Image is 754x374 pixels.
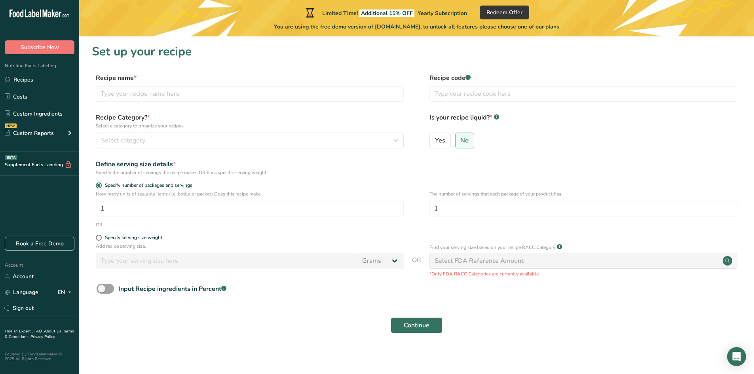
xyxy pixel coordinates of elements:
div: Powered By FoodLabelMaker © 2025 All Rights Reserved [5,352,74,361]
span: Subscribe Now [21,43,59,51]
label: Is your recipe liquid? [429,113,737,129]
a: FAQ . [34,328,44,334]
label: Recipe Category? [96,113,404,129]
div: Specify serving size weight [105,235,162,241]
span: Additional 15% OFF [359,9,414,17]
p: Select a category to organize your recipes [96,122,404,129]
span: You are using the free demo version of [DOMAIN_NAME], to unlock all features please choose one of... [274,23,559,31]
input: Type your recipe code here [429,86,737,102]
div: Define serving size details [96,159,404,169]
span: Select category [101,136,145,145]
div: EN [58,288,74,297]
div: Specify the number of servings the recipe makes OR Fix a specific serving weight [96,169,404,176]
div: Select FDA Reference Amount [435,256,524,266]
p: The number of servings that each package of your product has. [429,190,737,197]
span: Redeem Offer [486,8,522,17]
div: NEW [5,123,17,128]
p: *Only FDA RACC Categories are currently available [429,270,737,277]
div: OR [96,221,103,228]
span: plans [545,23,559,30]
button: Redeem Offer [480,6,529,19]
div: Open Intercom Messenger [727,347,746,366]
button: Subscribe Now [5,40,74,54]
p: Find your serving size based on your recipe RACC Category [429,244,555,251]
span: Continue [404,321,429,330]
span: Specify number of packages and servings [102,182,192,188]
input: Type your recipe name here [96,86,404,102]
label: Recipe name [96,73,404,83]
a: Privacy Policy [30,334,55,340]
span: OR [412,255,421,277]
p: How many units of sealable items (i.e. bottle or packet) Does this recipe make. [96,190,404,197]
a: Book a Free Demo [5,237,74,251]
a: Terms & Conditions . [5,328,74,340]
a: Hire an Expert . [5,328,33,334]
div: Limited Time! [304,8,467,17]
button: Select category [96,133,404,148]
button: Continue [391,317,443,333]
label: Recipe code [429,73,737,83]
input: Type your serving size here [96,253,357,269]
a: Language [5,285,38,299]
div: Custom Reports [5,129,54,137]
a: About Us . [44,328,63,334]
span: Yearly Subscription [418,9,467,17]
div: BETA [5,155,17,160]
h1: Set up your recipe [92,43,741,61]
span: No [460,137,469,144]
span: Yes [435,137,445,144]
div: Input Recipe ingredients in Percent [118,284,226,294]
p: Add recipe serving size. [96,243,404,250]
